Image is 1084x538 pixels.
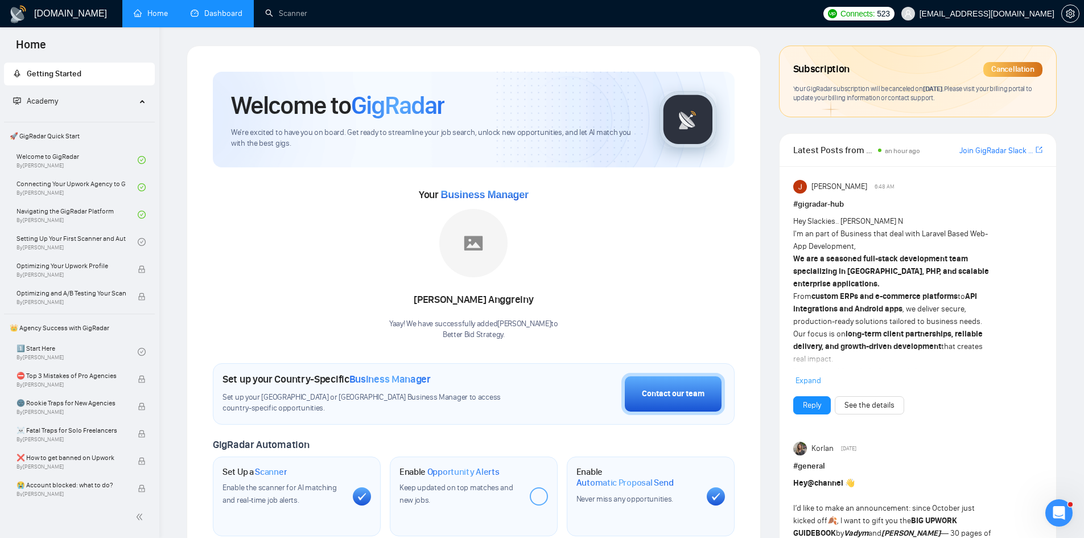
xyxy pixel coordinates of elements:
[5,125,154,147] span: 🚀 GigRadar Quick Start
[576,494,673,504] span: Never miss any opportunities.
[5,317,154,339] span: 👑 Agency Success with GigRadar
[793,198,1042,211] h1: # gigradar-hub
[959,145,1033,157] a: Join GigRadar Slack Community
[793,215,993,441] div: Hey Slackies.. [PERSON_NAME] N I'm an part of Business that deal with Laravel Based Web-App Devel...
[17,147,138,173] a: Welcome to GigRadarBy[PERSON_NAME]
[138,211,146,219] span: check-circle
[1061,5,1079,23] button: setting
[222,392,524,414] span: Set up your [GEOGRAPHIC_DATA] or [GEOGRAPHIC_DATA] Business Manager to access country-specific op...
[576,477,674,488] span: Automatic Proposal Send
[138,183,146,191] span: check-circle
[793,396,831,414] button: Reply
[17,370,126,381] span: ⛔ Top 3 Mistakes of Pro Agencies
[885,147,920,155] span: an hour ago
[134,9,168,18] a: homeHome
[904,10,912,18] span: user
[419,188,529,201] span: Your
[875,182,895,192] span: 6:48 AM
[793,442,807,455] img: Korlan
[17,381,126,388] span: By [PERSON_NAME]
[13,97,21,105] span: fund-projection-screen
[231,128,641,149] span: We're excited to have you on board. Get ready to streamline your job search, unlock new opportuni...
[17,409,126,416] span: By [PERSON_NAME]
[621,373,725,415] button: Contact our team
[399,466,500,478] h1: Enable
[27,69,81,79] span: Getting Started
[793,84,1032,102] span: Your GigRadar subscription will be canceled Please visit your billing portal to update your billi...
[17,229,138,254] a: Setting Up Your First Scanner and Auto-BidderBy[PERSON_NAME]
[17,288,126,299] span: Optimizing and A/B Testing Your Scanner for Better Results
[13,69,21,77] span: rocket
[827,516,837,525] span: 🍂
[828,9,837,18] img: upwork-logo.png
[222,466,287,478] h1: Set Up a
[349,373,431,385] span: Business Manager
[793,478,843,488] strong: Hey
[845,478,855,488] span: 👋
[351,90,444,121] span: GigRadar
[399,483,513,505] span: Keep updated on top matches and new jobs.
[17,175,138,200] a: Connecting Your Upwork Agency to GigRadarBy[PERSON_NAME]
[389,330,558,340] p: Better Bid Strategy .
[793,254,989,289] strong: We are a seasoned full-stack development team specializing in [GEOGRAPHIC_DATA], PHP, and scalabl...
[1045,499,1073,527] iframe: Intercom live chat
[222,373,431,385] h1: Set up your Country-Specific
[793,180,807,194] img: Jivesh Nanda
[138,265,146,273] span: lock
[4,63,155,85] li: Getting Started
[983,62,1042,77] div: Cancellation
[914,84,944,93] span: on
[811,291,958,301] strong: custom ERPs and e-commerce platforms
[17,299,126,306] span: By [PERSON_NAME]
[439,209,508,277] img: placeholder.png
[17,397,126,409] span: 🌚 Rookie Traps for New Agencies
[642,388,704,400] div: Contact our team
[265,9,307,18] a: searchScanner
[793,143,875,157] span: Latest Posts from the GigRadar Community
[13,96,58,106] span: Academy
[231,90,444,121] h1: Welcome to
[17,202,138,227] a: Navigating the GigRadar PlatformBy[PERSON_NAME]
[138,403,146,410] span: lock
[17,436,126,443] span: By [PERSON_NAME]
[793,60,850,79] span: Subscription
[17,479,126,491] span: 😭 Account blocked: what to do?
[135,511,147,523] span: double-left
[440,189,528,200] span: Business Manager
[840,7,875,20] span: Connects:
[138,156,146,164] span: check-circle
[841,443,856,454] span: [DATE]
[923,84,944,93] span: [DATE] .
[138,430,146,438] span: lock
[17,491,126,498] span: By [PERSON_NAME]
[811,180,867,193] span: [PERSON_NAME]
[17,260,126,272] span: Optimizing Your Upwork Profile
[213,438,309,451] span: GigRadar Automation
[807,478,843,488] span: @channel
[27,96,58,106] span: Academy
[877,7,889,20] span: 523
[576,466,698,488] h1: Enable
[1036,145,1042,154] span: export
[1036,145,1042,155] a: export
[7,36,55,60] span: Home
[811,442,834,455] span: Korlan
[844,399,895,412] a: See the details
[9,5,27,23] img: logo
[793,329,983,351] strong: long-term client partnerships, reliable delivery, and growth-driven development
[793,291,977,314] strong: API integrations and Android apps
[138,348,146,356] span: check-circle
[389,290,558,310] div: [PERSON_NAME] Anggreiny
[138,457,146,465] span: lock
[793,460,1042,473] h1: # general
[1061,9,1079,18] a: setting
[796,376,821,385] span: Expand
[17,339,138,364] a: 1️⃣ Start HereBy[PERSON_NAME]
[17,425,126,436] span: ☠️ Fatal Traps for Solo Freelancers
[138,484,146,492] span: lock
[389,319,558,340] div: Yaay! We have successfully added [PERSON_NAME] to
[844,528,868,538] strong: Vadym
[835,396,904,414] button: See the details
[255,466,287,478] span: Scanner
[17,272,126,278] span: By [PERSON_NAME]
